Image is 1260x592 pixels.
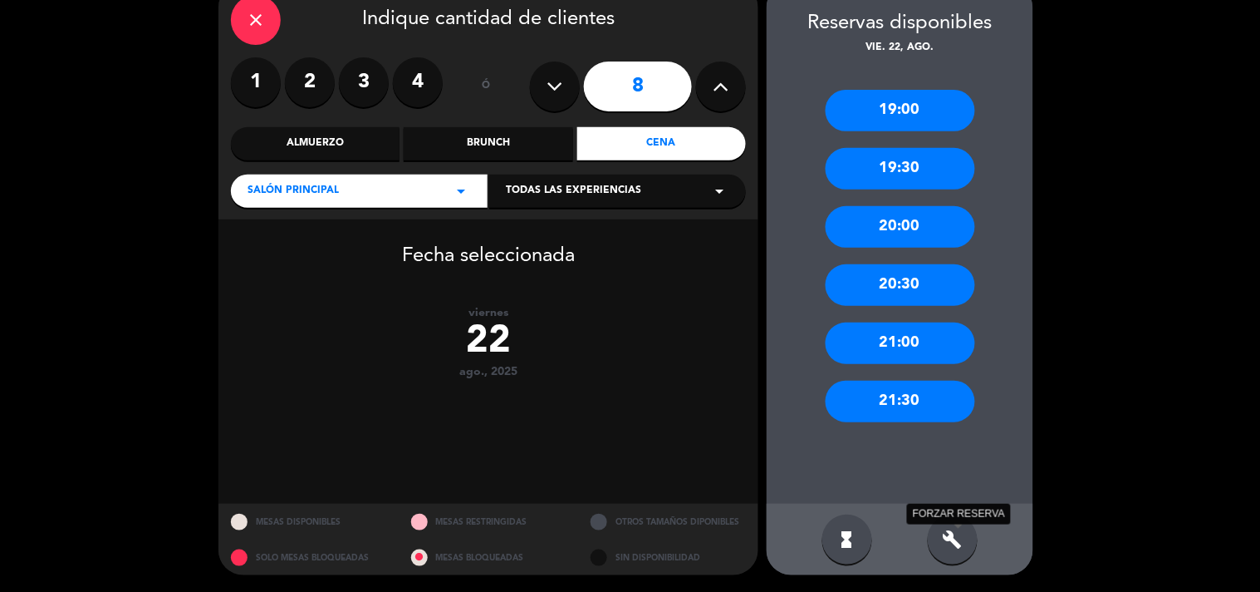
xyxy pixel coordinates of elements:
div: 19:30 [826,148,975,190]
i: hourglass_full [837,530,857,550]
div: MESAS BLOQUEADAS [399,540,579,575]
i: arrow_drop_down [709,181,729,201]
label: 4 [393,57,443,107]
label: 2 [285,57,335,107]
div: MESAS RESTRINGIDAS [399,504,579,540]
i: arrow_drop_down [451,181,471,201]
div: ago., 2025 [218,365,758,379]
div: viernes [218,306,758,320]
div: 20:30 [826,264,975,306]
div: 22 [218,320,758,365]
div: Almuerzo [231,127,400,160]
div: Cena [577,127,746,160]
div: vie. 22, ago. [767,40,1033,57]
label: 3 [339,57,389,107]
div: 21:00 [826,323,975,364]
div: 19:00 [826,90,975,131]
i: build [943,530,963,550]
div: Reservas disponibles [767,7,1033,40]
label: 1 [231,57,281,107]
div: 20:00 [826,206,975,248]
div: 21:30 [826,381,975,422]
div: Fecha seleccionada [218,220,758,273]
div: ó [459,57,513,116]
div: SOLO MESAS BLOQUEADAS [218,540,399,575]
span: Salón Principal [248,183,339,200]
div: OTROS TAMAÑOS DIPONIBLES [578,504,758,540]
div: FORZAR RESERVA [907,504,1011,525]
div: MESAS DISPONIBLES [218,504,399,540]
div: SIN DISPONIBILIDAD [578,540,758,575]
i: close [246,10,266,30]
span: Todas las experiencias [506,183,641,200]
div: Brunch [404,127,572,160]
